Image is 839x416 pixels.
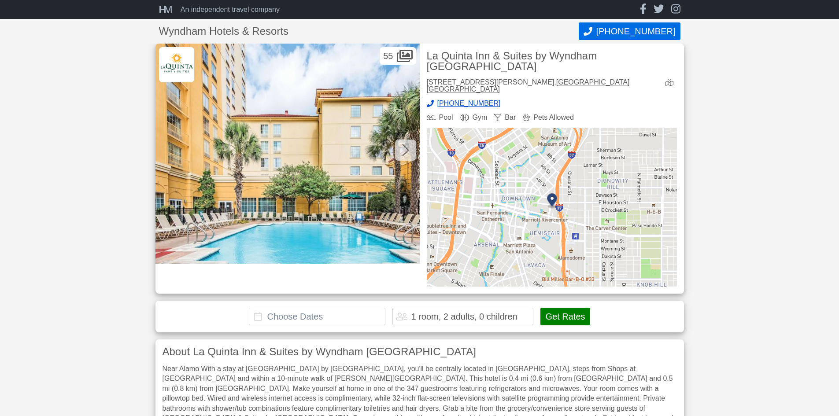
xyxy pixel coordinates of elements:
input: Choose Dates [249,308,385,325]
span: [PHONE_NUMBER] [437,100,501,107]
div: An independent travel company [181,6,280,13]
h2: La Quinta Inn & Suites by Wyndham [GEOGRAPHIC_DATA] [427,51,677,72]
span: [PHONE_NUMBER] [596,26,675,37]
span: M [164,4,170,15]
div: 55 [380,47,416,65]
a: [GEOGRAPHIC_DATA] [GEOGRAPHIC_DATA] [427,78,630,93]
div: 1 room, 2 adults, 0 children [411,312,517,321]
h1: Wyndham Hotels & Resorts [159,26,579,37]
div: Pets Allowed [523,114,574,121]
a: facebook [640,4,647,15]
button: Call [579,22,680,40]
button: Get Rates [540,308,590,325]
img: map [427,128,677,287]
div: Gym [460,114,488,121]
div: Bar [494,114,516,121]
a: view map [665,79,677,93]
a: instagram [671,4,680,15]
div: Pool [427,114,453,121]
img: Featured [155,44,420,264]
img: Wyndham Hotels & Resorts [159,47,194,82]
div: [STREET_ADDRESS][PERSON_NAME], [427,79,658,93]
span: H [159,4,164,15]
h3: About La Quinta Inn & Suites by Wyndham [GEOGRAPHIC_DATA] [163,346,677,357]
a: twitter [654,4,664,15]
a: HM [159,4,177,15]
